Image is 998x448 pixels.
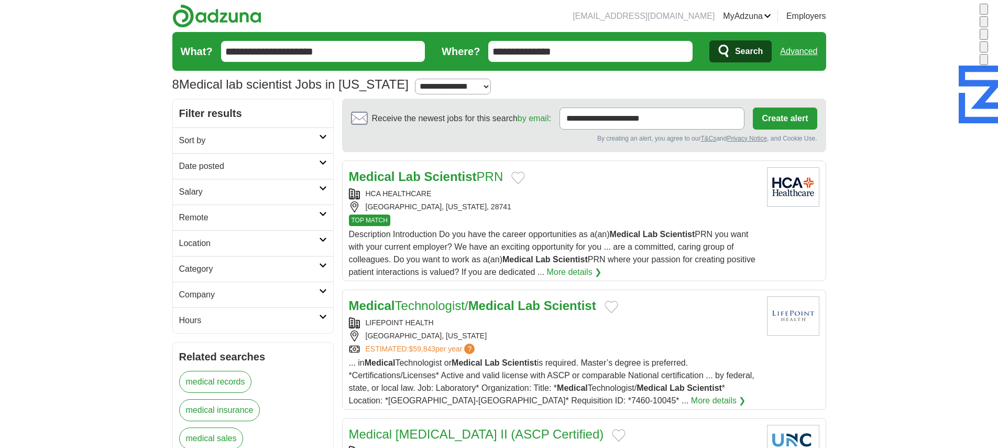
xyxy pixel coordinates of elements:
strong: Scientist [544,298,596,313]
h2: Related searches [179,349,327,365]
strong: Scientist [687,383,722,392]
strong: Lab [535,255,550,264]
img: Adzuna logo [172,4,261,28]
strong: Scientist [502,358,537,367]
button: Add to favorite jobs [511,172,525,184]
div: [GEOGRAPHIC_DATA], [US_STATE], 28741 [349,201,759,212]
strong: Medical [365,358,396,367]
a: by email [518,114,549,123]
a: More details ❯ [547,266,602,279]
label: Where? [442,44,480,59]
a: ESTIMATED:$59,843per year? [366,344,477,355]
a: Company [173,282,333,307]
strong: Scientist [424,169,477,184]
strong: Scientist [553,255,588,264]
a: Advanced [780,41,817,62]
h1: Medical lab scientist Jobs in [US_STATE] [172,77,409,91]
span: Description Introduction Do you have the career opportunities as a(an) PRN you want with your cur... [349,230,755,276]
span: TOP MATCH [349,215,390,226]
strong: Medical [610,230,641,239]
strong: Medical [502,255,533,264]
a: Date posted [173,153,333,179]
span: $59,843 [409,345,435,353]
strong: Lab [398,169,421,184]
li: [EMAIL_ADDRESS][DOMAIN_NAME] [573,10,715,23]
strong: Lab [485,358,499,367]
a: Location [173,230,333,256]
a: T&Cs [700,135,716,142]
a: MyAdzuna [723,10,771,23]
span: Search [735,41,763,62]
h2: Hours [179,314,319,327]
a: Salary [173,179,333,205]
button: Add to favorite jobs [612,429,626,442]
button: Create alert [753,108,817,130]
span: Receive the newest jobs for this search : [372,112,551,125]
strong: Lab [518,298,540,313]
a: HCA HEALTHCARE [366,189,432,198]
label: What? [181,44,213,59]
span: 8 [172,75,179,94]
h2: Sort by [179,134,319,147]
a: More details ❯ [691,394,746,407]
a: medical records [179,371,252,393]
a: Employers [786,10,826,23]
strong: Lab [643,230,657,239]
a: Medical Lab ScientistPRN [349,169,503,184]
strong: Medical [468,298,514,313]
strong: Medical [452,358,482,367]
strong: Medical [637,383,667,392]
a: MedicalTechnologist/Medical Lab Scientist [349,298,596,313]
img: LifePoint Health logo [767,296,819,336]
h2: Salary [179,186,319,198]
div: [GEOGRAPHIC_DATA], [US_STATE] [349,330,759,342]
img: HCA Healthcare logo [767,167,819,207]
a: Medical [MEDICAL_DATA] II (ASCP Certified) [349,427,604,441]
a: Hours [173,307,333,333]
button: Add to favorite jobs [605,301,618,313]
strong: Medical [349,169,395,184]
h2: Company [179,289,319,301]
h2: Category [179,263,319,275]
h2: Remote [179,211,319,224]
strong: Scientist [660,230,695,239]
h2: Location [179,237,319,250]
div: By creating an alert, you agree to our and , and Cookie Use. [351,134,817,143]
strong: Lab [670,383,684,392]
span: ... in Technologist or is required. Master’s degree is preferred. *Certifications/Licenses* Activ... [349,358,754,405]
button: Search [709,40,772,62]
span: ? [464,344,475,354]
strong: Medical [557,383,588,392]
a: LIFEPOINT HEALTH [366,318,434,327]
a: Privacy Notice [727,135,767,142]
a: medical insurance [179,399,260,421]
a: Category [173,256,333,282]
h2: Filter results [173,99,333,127]
a: Sort by [173,127,333,153]
strong: Medical [349,298,395,313]
a: Remote [173,205,333,230]
h2: Date posted [179,160,319,173]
